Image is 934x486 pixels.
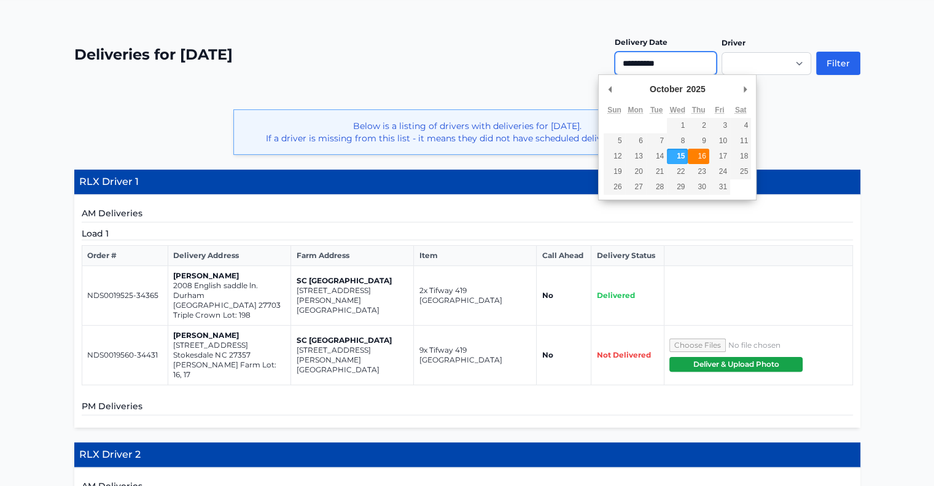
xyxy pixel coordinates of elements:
label: Driver [722,38,745,47]
button: 8 [667,133,688,149]
div: October [648,80,685,98]
h5: Load 1 [82,227,853,240]
abbr: Tuesday [650,106,663,114]
label: Delivery Date [615,37,667,47]
button: 31 [709,179,730,195]
button: 17 [709,149,730,164]
button: 1 [667,118,688,133]
button: Filter [816,52,860,75]
button: 6 [625,133,646,149]
button: 3 [709,118,730,133]
p: NDS0019560-34431 [87,350,163,360]
h4: RLX Driver 1 [74,170,860,195]
button: 2 [688,118,709,133]
abbr: Saturday [735,106,747,114]
th: Farm Address [291,246,414,266]
button: 12 [604,149,625,164]
abbr: Friday [715,106,724,114]
button: 19 [604,164,625,179]
button: 29 [667,179,688,195]
p: Triple Crown Lot: 198 [173,310,286,320]
button: 24 [709,164,730,179]
button: 15 [667,149,688,164]
button: 7 [646,133,667,149]
h5: AM Deliveries [82,207,853,222]
p: SC [GEOGRAPHIC_DATA] [296,276,408,286]
button: Deliver & Upload Photo [669,357,803,372]
button: 30 [688,179,709,195]
p: Durham [GEOGRAPHIC_DATA] 27703 [173,291,286,310]
p: Stokesdale NC 27357 [173,350,286,360]
button: 27 [625,179,646,195]
th: Call Ahead [537,246,591,266]
p: 2008 English saddle ln. [173,281,286,291]
span: Not Delivered [596,350,650,359]
button: 28 [646,179,667,195]
button: Previous Month [604,80,616,98]
abbr: Wednesday [670,106,685,114]
abbr: Monday [628,106,643,114]
div: 2025 [685,80,707,98]
p: [PERSON_NAME] [173,331,286,340]
button: 14 [646,149,667,164]
button: Next Month [739,80,751,98]
button: 26 [604,179,625,195]
input: Use the arrow keys to pick a date [615,52,717,75]
button: 18 [730,149,751,164]
abbr: Thursday [692,106,706,114]
button: 4 [730,118,751,133]
button: 9 [688,133,709,149]
td: 2x Tifway 419 [GEOGRAPHIC_DATA] [414,266,537,326]
button: 20 [625,164,646,179]
button: 11 [730,133,751,149]
button: 16 [688,149,709,164]
strong: No [542,291,553,300]
button: 25 [730,164,751,179]
abbr: Sunday [607,106,621,114]
th: Delivery Address [168,246,291,266]
button: 23 [688,164,709,179]
p: [STREET_ADDRESS] [173,340,286,350]
th: Item [414,246,537,266]
td: 9x Tifway 419 [GEOGRAPHIC_DATA] [414,326,537,385]
button: 13 [625,149,646,164]
h4: RLX Driver 2 [74,442,860,468]
strong: No [542,350,553,359]
p: SC [GEOGRAPHIC_DATA] [296,335,408,345]
span: Delivered [596,291,634,300]
h5: PM Deliveries [82,400,853,415]
th: Order # [82,246,168,266]
p: [STREET_ADDRESS][PERSON_NAME] [296,345,408,365]
p: [GEOGRAPHIC_DATA] [296,305,408,315]
button: 5 [604,133,625,149]
button: 10 [709,133,730,149]
th: Delivery Status [591,246,664,266]
p: [GEOGRAPHIC_DATA] [296,365,408,375]
button: 22 [667,164,688,179]
p: NDS0019525-34365 [87,291,163,300]
p: [PERSON_NAME] Farm Lot: 16, 17 [173,360,286,380]
p: [PERSON_NAME] [173,271,286,281]
p: Below is a listing of drivers with deliveries for [DATE]. If a driver is missing from this list -... [244,120,690,144]
h2: Deliveries for [DATE] [74,45,233,65]
p: [STREET_ADDRESS][PERSON_NAME] [296,286,408,305]
button: 21 [646,164,667,179]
